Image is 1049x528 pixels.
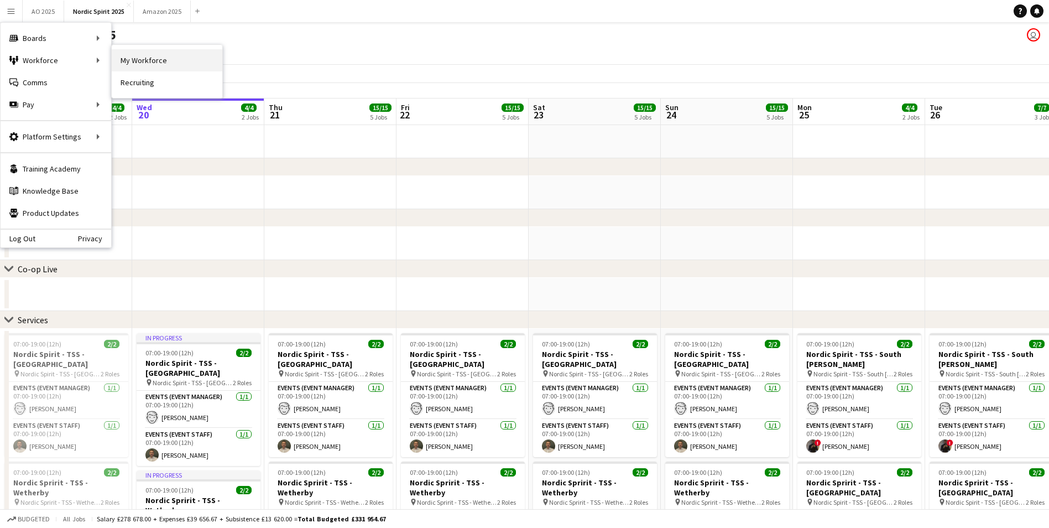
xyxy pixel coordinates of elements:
span: 2/2 [500,468,516,477]
a: Knowledge Base [1,180,111,202]
a: Comms [1,71,111,94]
span: 07:00-19:00 (12h) [674,340,722,348]
app-card-role: Events (Event Staff)1/107:00-19:00 (12h)[PERSON_NAME] [533,420,657,457]
span: 4/4 [109,103,124,112]
span: 07:00-19:00 (12h) [410,340,458,348]
span: 07:00-19:00 (12h) [278,468,326,477]
span: Wed [137,102,152,112]
span: 2 Roles [1026,498,1045,506]
div: 5 Jobs [634,113,655,121]
app-job-card: 07:00-19:00 (12h)2/2Nordic Spirit - TSS - [GEOGRAPHIC_DATA] Nordic Spirit - TSS - [GEOGRAPHIC_DAT... [269,333,393,457]
div: Pay [1,94,111,116]
span: 2 Roles [629,370,648,378]
span: 2/2 [368,340,384,348]
h3: Nordic Spirit - TSS - [GEOGRAPHIC_DATA] [269,349,393,369]
span: 2 Roles [629,498,648,506]
span: 2 Roles [365,370,384,378]
app-card-role: Events (Event Manager)1/107:00-19:00 (12h)[PERSON_NAME] [137,391,260,428]
span: Sun [665,102,679,112]
span: 21 [267,108,283,121]
span: Nordic Spirit - TSS - [GEOGRAPHIC_DATA] [813,498,894,506]
app-job-card: 07:00-19:00 (12h)2/2Nordic Spirit - TSS - [GEOGRAPHIC_DATA] Nordic Spirit - TSS - [GEOGRAPHIC_DAT... [533,333,657,457]
span: 07:00-19:00 (12h) [806,468,854,477]
span: 07:00-19:00 (12h) [806,340,854,348]
span: 20 [135,108,152,121]
app-job-card: In progress07:00-19:00 (12h)2/2Nordic Spirit - TSS - [GEOGRAPHIC_DATA] Nordic Spirit - TSS - [GEO... [137,333,260,466]
app-card-role: Events (Event Manager)1/107:00-19:00 (12h)[PERSON_NAME] [4,382,128,420]
h3: Nordic Spirit - TSS - [GEOGRAPHIC_DATA] [137,358,260,378]
app-card-role: Events (Event Manager)1/107:00-19:00 (12h)[PERSON_NAME] [401,382,525,420]
span: 15/15 [502,103,524,112]
span: 2 Roles [761,498,780,506]
span: All jobs [61,515,87,523]
div: In progress [137,333,260,342]
h3: Nordic Spririt - TSS - Wetherby [533,478,657,498]
div: 5 Jobs [370,113,391,121]
span: 4/4 [241,103,257,112]
app-card-role: Events (Event Staff)1/107:00-19:00 (12h)[PERSON_NAME] [401,420,525,457]
app-card-role: Events (Event Staff)1/107:00-19:00 (12h)[PERSON_NAME] [665,420,789,457]
span: 2 Roles [101,370,119,378]
div: 2 Jobs [109,113,127,121]
app-card-role: Events (Event Staff)1/107:00-19:00 (12h)[PERSON_NAME] [137,428,260,466]
span: 07:00-19:00 (12h) [145,486,194,494]
h3: Nordic Spririt - TSS - [GEOGRAPHIC_DATA] [797,478,921,498]
span: 2/2 [765,340,780,348]
span: Nordic Spirit - TSS - [GEOGRAPHIC_DATA] [946,498,1026,506]
span: 07:00-19:00 (12h) [938,340,987,348]
app-card-role: Events (Event Staff)1/107:00-19:00 (12h)![PERSON_NAME] [797,420,921,457]
div: Platform Settings [1,126,111,148]
span: Total Budgeted £331 954.67 [298,515,386,523]
span: 2/2 [104,468,119,477]
a: Training Academy [1,158,111,180]
span: 2 Roles [101,498,119,506]
span: 07:00-19:00 (12h) [674,468,722,477]
span: 07:00-19:00 (12h) [278,340,326,348]
span: 2/2 [897,340,912,348]
span: 24 [664,108,679,121]
app-card-role: Events (Event Staff)1/107:00-19:00 (12h)[PERSON_NAME] [269,420,393,457]
div: 07:00-19:00 (12h)2/2Nordic Spirit - TSS - South [PERSON_NAME] Nordic Spirit - TSS - South [PERSON... [797,333,921,457]
div: Workforce [1,49,111,71]
span: 2/2 [633,468,648,477]
span: Nordic Spririt - TSS - Wetherby [285,498,365,506]
span: Thu [269,102,283,112]
div: Boards [1,27,111,49]
span: 07:00-19:00 (12h) [938,468,987,477]
a: Product Updates [1,202,111,224]
span: 2/2 [104,340,119,348]
div: 2 Jobs [902,113,920,121]
span: Nordic Spirit - TSS - [GEOGRAPHIC_DATA] [549,370,629,378]
div: 07:00-19:00 (12h)2/2Nordic Spirit - TSS - [GEOGRAPHIC_DATA] Nordic Spirit - TSS - [GEOGRAPHIC_DAT... [4,333,128,457]
app-card-role: Events (Event Manager)1/107:00-19:00 (12h)[PERSON_NAME] [797,382,921,420]
span: Nordic Spirit - TSS - [GEOGRAPHIC_DATA] [285,370,365,378]
span: 2 Roles [365,498,384,506]
div: Salary £278 678.00 + Expenses £39 656.67 + Subsistence £13 620.00 = [97,515,386,523]
span: 2/2 [500,340,516,348]
span: Nordic Spirit - TSS - South [PERSON_NAME] [946,370,1026,378]
span: 2 Roles [233,379,252,387]
a: Privacy [78,234,111,243]
app-user-avatar: Kerri Melville-Gee [1027,28,1040,42]
span: 26 [928,108,942,121]
a: Recruiting [112,71,222,94]
span: 15/15 [766,103,788,112]
span: 07:00-19:00 (12h) [410,468,458,477]
app-job-card: 07:00-19:00 (12h)2/2Nordic Spirit - TSS - [GEOGRAPHIC_DATA] Nordic Spirit - TSS - [GEOGRAPHIC_DAT... [665,333,789,457]
div: 5 Jobs [502,113,523,121]
span: 15/15 [369,103,392,112]
span: Fri [401,102,410,112]
h3: Nordic Spirit - TSS - [GEOGRAPHIC_DATA] [401,349,525,369]
span: Nordic Spririt - TSS - Wetherby [681,498,761,506]
span: 22 [399,108,410,121]
app-card-role: Events (Event Manager)1/107:00-19:00 (12h)[PERSON_NAME] [665,382,789,420]
button: AO 2025 [23,1,64,22]
div: Co-op Live [18,263,58,275]
span: Nordic Spirit - TSS - [GEOGRAPHIC_DATA] [417,370,497,378]
span: 2 Roles [894,370,912,378]
span: 2/2 [236,349,252,357]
